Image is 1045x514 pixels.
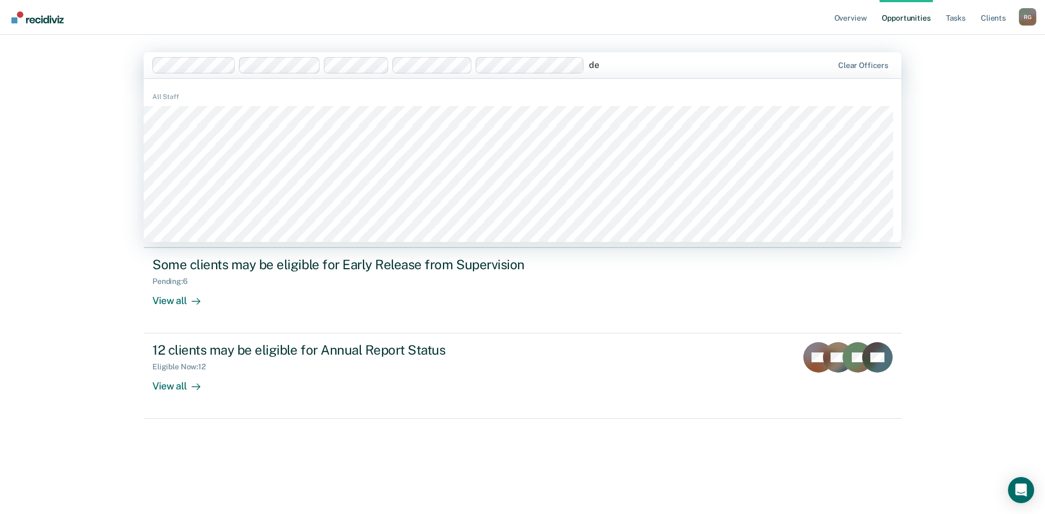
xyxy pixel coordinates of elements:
div: 12 clients may be eligible for Annual Report Status [152,342,534,358]
div: R G [1019,8,1036,26]
img: Recidiviz [11,11,64,23]
div: Pending : 6 [152,277,196,286]
div: Some clients may be eligible for Early Release from Supervision [152,257,534,273]
div: View all [152,286,213,307]
button: Profile dropdown button [1019,8,1036,26]
a: Some clients may be eligible for Early Release from SupervisionPending:6View all [144,247,901,333]
div: Open Intercom Messenger [1008,477,1034,503]
div: View all [152,371,213,393]
div: Clear officers [838,61,888,70]
div: All Staff [144,92,901,102]
div: Eligible Now : 12 [152,362,214,371]
a: 12 clients may be eligible for Annual Report StatusEligible Now:12View all [144,333,901,419]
